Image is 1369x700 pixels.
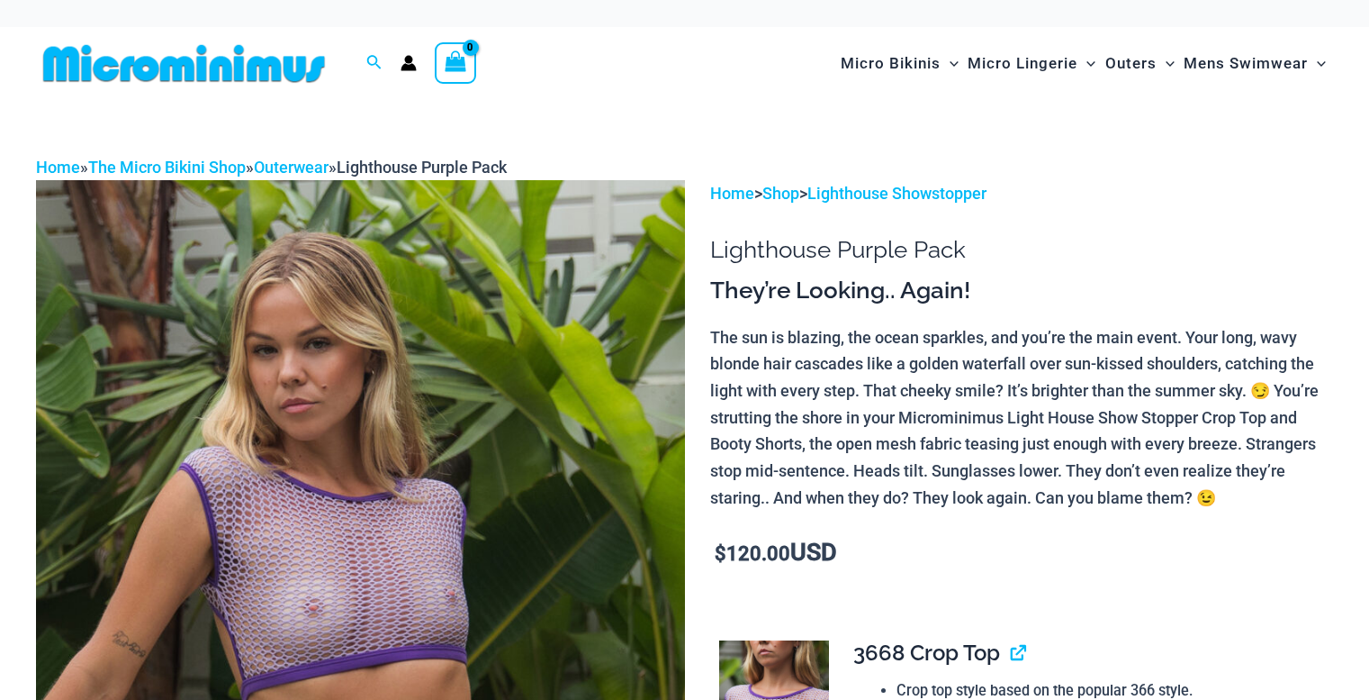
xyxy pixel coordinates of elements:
span: 3668 Crop Top [853,640,1000,666]
span: » » » [36,158,507,177]
p: > > [710,180,1333,207]
span: Mens Swimwear [1184,41,1308,86]
a: View Shopping Cart, empty [435,42,476,84]
a: OutersMenu ToggleMenu Toggle [1101,36,1179,91]
a: Account icon link [401,55,417,71]
a: Outerwear [254,158,329,177]
a: Micro LingerieMenu ToggleMenu Toggle [963,36,1100,91]
span: Micro Lingerie [968,41,1077,86]
span: $ [715,542,726,565]
bdi: 120.00 [715,542,790,565]
span: Outers [1105,41,1157,86]
span: Micro Bikinis [841,41,941,86]
a: Lighthouse Showstopper [807,184,986,203]
span: Menu Toggle [941,41,959,86]
a: The Micro Bikini Shop [88,158,246,177]
h3: They’re Looking.. Again! [710,276,1333,306]
span: Menu Toggle [1077,41,1095,86]
p: USD [710,540,1333,568]
a: Micro BikinisMenu ToggleMenu Toggle [836,36,963,91]
nav: Site Navigation [833,33,1333,94]
h1: Lighthouse Purple Pack [710,236,1333,264]
span: Menu Toggle [1308,41,1326,86]
a: Home [710,184,754,203]
span: Lighthouse Purple Pack [337,158,507,177]
a: Shop [762,184,799,203]
a: Mens SwimwearMenu ToggleMenu Toggle [1179,36,1330,91]
span: Menu Toggle [1157,41,1175,86]
p: The sun is blazing, the ocean sparkles, and you’re the main event. Your long, wavy blonde hair ca... [710,324,1333,512]
img: MM SHOP LOGO FLAT [36,43,332,84]
a: Home [36,158,80,177]
a: Search icon link [366,52,383,75]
